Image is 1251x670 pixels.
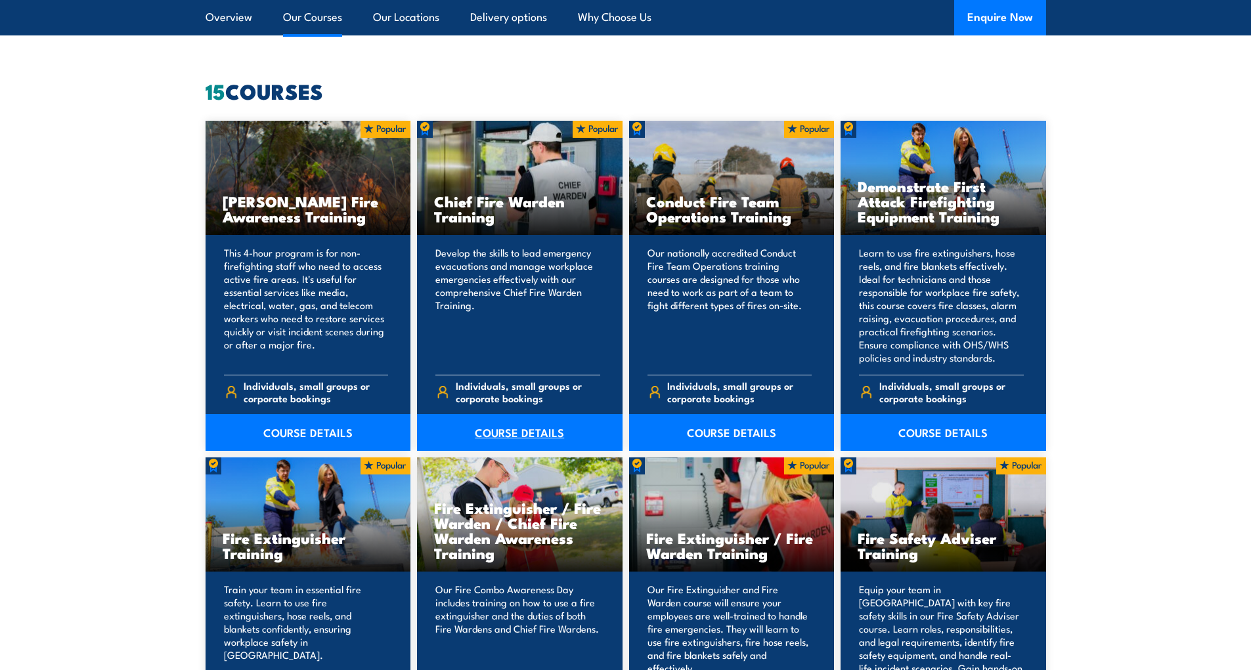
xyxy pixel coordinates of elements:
span: Individuals, small groups or corporate bookings [667,379,812,404]
a: COURSE DETAILS [417,414,623,451]
p: This 4-hour program is for non-firefighting staff who need to access active fire areas. It's usef... [224,246,389,364]
span: Individuals, small groups or corporate bookings [456,379,600,404]
a: COURSE DETAILS [841,414,1046,451]
p: Develop the skills to lead emergency evacuations and manage workplace emergencies effectively wit... [435,246,600,364]
a: COURSE DETAILS [206,414,411,451]
p: Our nationally accredited Conduct Fire Team Operations training courses are designed for those wh... [647,246,812,364]
h2: COURSES [206,81,1046,100]
h3: Fire Extinguisher Training [223,530,394,560]
a: COURSE DETAILS [629,414,835,451]
h3: Chief Fire Warden Training [434,194,605,224]
strong: 15 [206,74,225,107]
p: Learn to use fire extinguishers, hose reels, and fire blankets effectively. Ideal for technicians... [859,246,1024,364]
h3: Conduct Fire Team Operations Training [646,194,818,224]
span: Individuals, small groups or corporate bookings [244,379,388,404]
h3: [PERSON_NAME] Fire Awareness Training [223,194,394,224]
h3: Fire Extinguisher / Fire Warden Training [646,530,818,560]
span: Individuals, small groups or corporate bookings [879,379,1024,404]
h3: Fire Safety Adviser Training [858,530,1029,560]
h3: Fire Extinguisher / Fire Warden / Chief Fire Warden Awareness Training [434,500,605,560]
h3: Demonstrate First Attack Firefighting Equipment Training [858,178,1029,224]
